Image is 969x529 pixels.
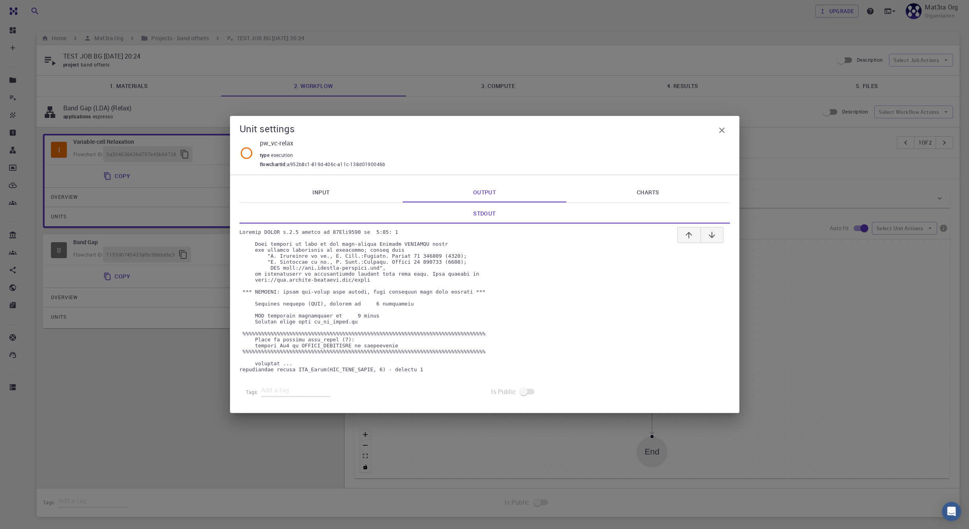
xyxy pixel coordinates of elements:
[942,502,961,521] div: Open Intercom Messenger
[566,182,730,202] a: Charts
[287,161,385,168] span: a952b8c1-819d-406c-a11c-138d0190046b
[240,122,295,135] h5: Unit settings
[246,385,261,396] h6: Tags:
[403,182,566,202] a: Output
[240,182,403,202] a: Input
[240,203,730,223] a: Stdout
[491,387,516,396] span: Is Public
[261,384,329,397] input: Add a tag
[260,161,287,168] span: flowchartId :
[240,229,730,372] pre: Loremip DOLOR s.2.5 ametco ad 87Eli9590 se 5:85: 1 Doei tempori ut labo et dol magn-aliqua Enimad...
[271,152,296,158] span: execution
[260,152,271,158] span: type
[17,6,45,13] span: Support
[260,138,723,148] p: pw_vc-relax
